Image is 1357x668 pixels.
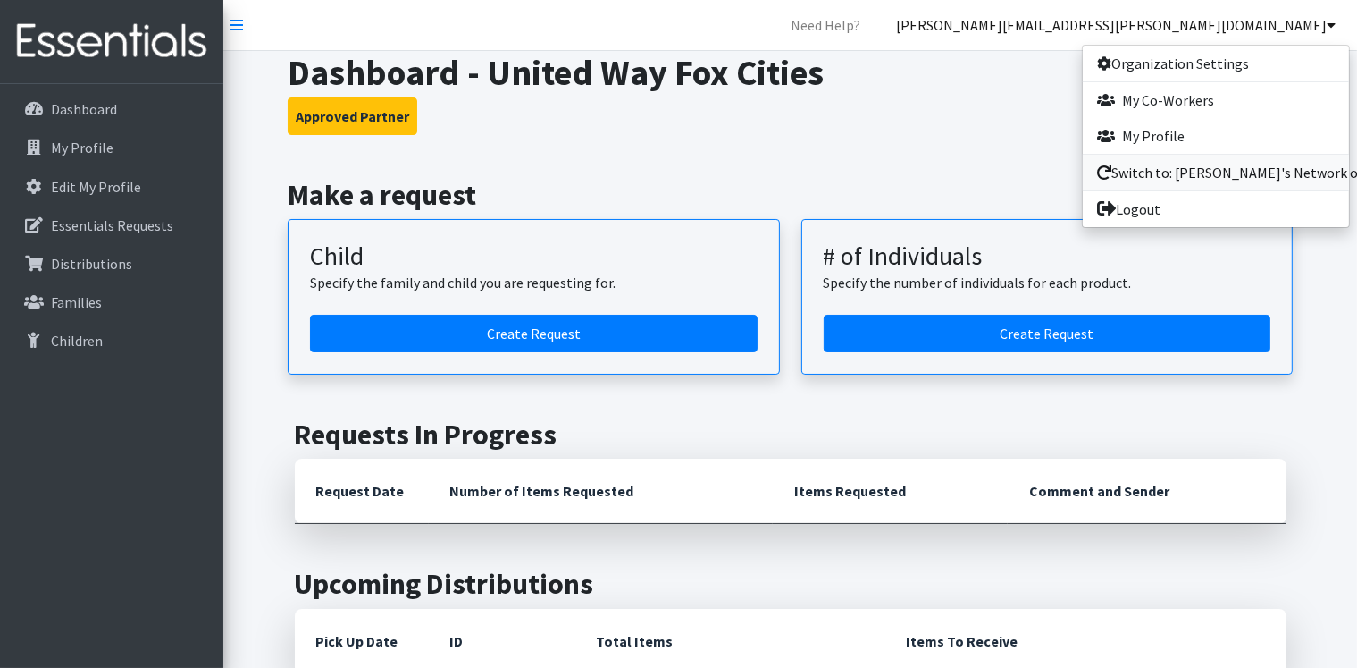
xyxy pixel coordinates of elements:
[824,315,1271,352] a: Create a request by number of individuals
[51,255,132,273] p: Distributions
[310,241,758,272] h3: Child
[1083,155,1349,190] a: Switch to: [PERSON_NAME]'s Network of Hope
[7,284,216,320] a: Families
[7,12,216,72] img: HumanEssentials
[1083,82,1349,118] a: My Co-Workers
[295,459,429,524] th: Request Date
[295,418,1286,452] h2: Requests In Progress
[51,178,141,196] p: Edit My Profile
[51,216,173,234] p: Essentials Requests
[51,293,102,311] p: Families
[1083,118,1349,154] a: My Profile
[1008,459,1286,524] th: Comment and Sender
[288,178,1293,212] h2: Make a request
[7,207,216,243] a: Essentials Requests
[51,139,113,156] p: My Profile
[824,241,1271,272] h3: # of Individuals
[51,100,117,118] p: Dashboard
[51,332,103,350] p: Children
[7,323,216,359] a: Children
[310,315,758,352] a: Create a request for a child or family
[776,7,875,43] a: Need Help?
[288,97,417,135] button: Approved Partner
[7,246,216,282] a: Distributions
[1083,191,1349,227] a: Logout
[7,130,216,165] a: My Profile
[7,91,216,127] a: Dashboard
[882,7,1350,43] a: [PERSON_NAME][EMAIL_ADDRESS][PERSON_NAME][DOMAIN_NAME]
[288,51,1293,94] h1: Dashboard - United Way Fox Cities
[429,459,774,524] th: Number of Items Requested
[773,459,1008,524] th: Items Requested
[824,272,1271,293] p: Specify the number of individuals for each product.
[310,272,758,293] p: Specify the family and child you are requesting for.
[7,169,216,205] a: Edit My Profile
[295,567,1286,601] h2: Upcoming Distributions
[1083,46,1349,81] a: Organization Settings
